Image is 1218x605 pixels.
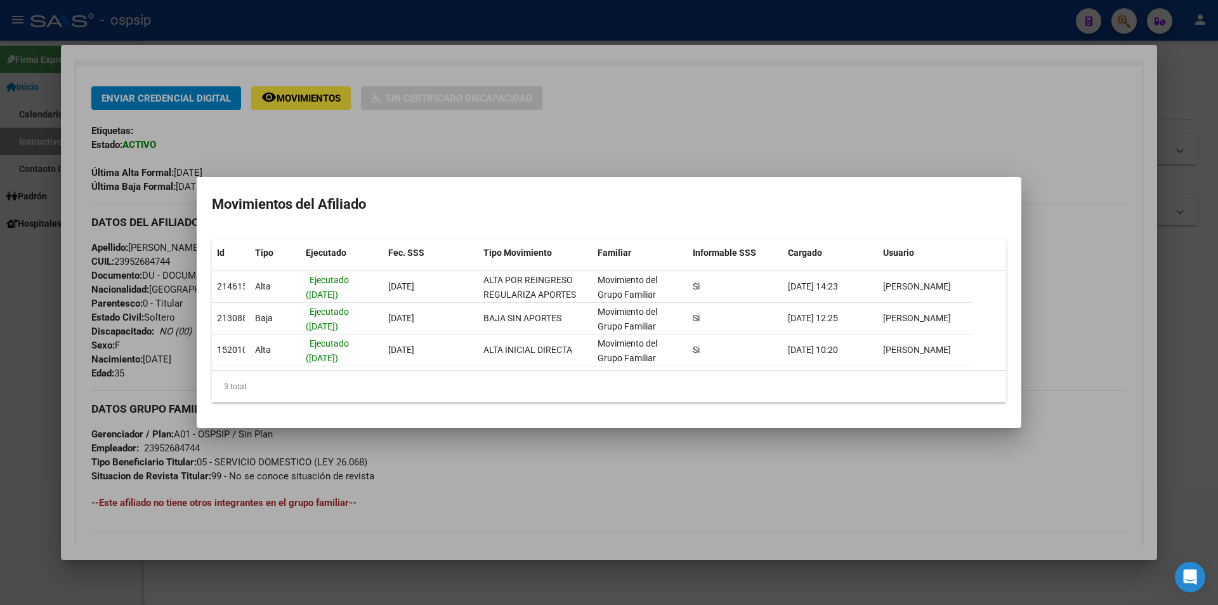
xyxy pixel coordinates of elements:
span: [DATE] 10:20 [788,345,838,355]
div: 3 total [212,371,1006,402]
span: ALTA POR REINGRESO REGULARIZA APORTES (AFIP) [483,275,576,314]
span: Cargado [788,248,822,258]
span: ALTA INICIAL DIRECTA [483,345,572,355]
span: Informable SSS [693,248,756,258]
datatable-header-cell: Usuario [878,239,973,267]
span: Si [693,281,700,291]
h2: Movimientos del Afiliado [212,192,1006,216]
span: Tipo [255,248,273,258]
span: Ejecutado ([DATE]) [306,275,349,300]
span: 214615 [217,281,247,291]
span: [DATE] [388,345,414,355]
span: Alta [255,345,271,355]
span: Id [217,248,225,258]
datatable-header-cell: Informable SSS [688,239,783,267]
datatable-header-cell: Fec. SSS [383,239,478,267]
span: 213088 [217,313,247,323]
span: [DATE] 12:25 [788,313,838,323]
span: [DATE] [388,281,414,291]
datatable-header-cell: Cargado [783,239,878,267]
datatable-header-cell: Tipo [250,239,301,267]
span: Ejecutado [306,248,346,258]
datatable-header-cell: Ejecutado [301,239,383,267]
span: Baja [255,313,273,323]
span: Tipo Movimiento [483,248,552,258]
span: Usuario [883,248,914,258]
span: Movimiento del Grupo Familiar [598,338,657,363]
span: Ejecutado ([DATE]) [306,338,349,363]
span: Ejecutado ([DATE]) [306,307,349,331]
span: Si [693,313,700,323]
span: [PERSON_NAME] [883,345,951,355]
span: [DATE] [388,313,414,323]
div: Open Intercom Messenger [1175,562,1205,592]
span: BAJA SIN APORTES [483,313,561,323]
span: Familiar [598,248,631,258]
span: Alta [255,281,271,291]
span: 152010 [217,345,247,355]
span: [PERSON_NAME] [883,313,951,323]
datatable-header-cell: Tipo Movimiento [478,239,593,267]
span: Movimiento del Grupo Familiar [598,275,657,300]
span: [DATE] 14:23 [788,281,838,291]
datatable-header-cell: Id [212,239,250,267]
span: Fec. SSS [388,248,424,258]
datatable-header-cell: Familiar [593,239,688,267]
span: [PERSON_NAME] [883,281,951,291]
span: Movimiento del Grupo Familiar [598,307,657,331]
span: Si [693,345,700,355]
